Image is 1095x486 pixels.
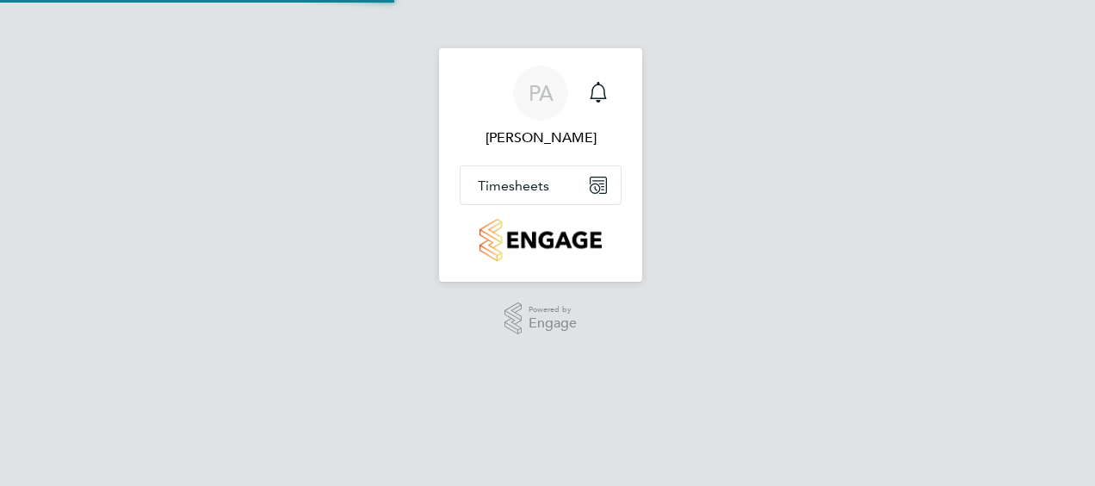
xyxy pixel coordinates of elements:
img: countryside-properties-logo-retina.png [479,219,601,261]
a: Go to home page [460,219,622,261]
a: Powered byEngage [504,302,578,335]
nav: Main navigation [439,48,642,282]
span: PA [529,82,554,104]
span: Engage [529,316,577,331]
button: Timesheets [461,166,621,204]
span: Timesheets [478,178,549,194]
span: Paul Adcock [460,128,622,148]
span: Powered by [529,302,577,317]
a: PA[PERSON_NAME] [460,65,622,148]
